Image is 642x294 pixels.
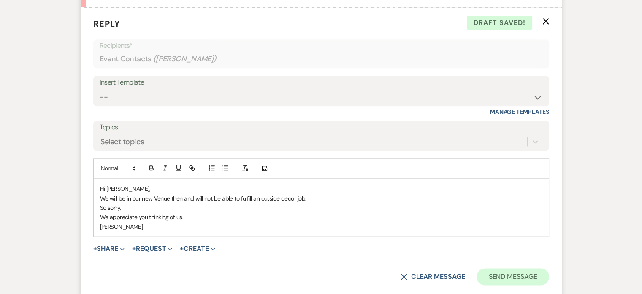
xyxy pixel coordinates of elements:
p: [PERSON_NAME] [100,222,542,231]
span: + [132,245,136,252]
button: Send Message [477,268,549,285]
a: Manage Templates [490,108,549,115]
span: Reply [93,18,120,29]
div: Insert Template [100,77,543,89]
span: + [93,245,97,252]
button: Share [93,245,125,252]
button: Clear message [401,273,465,280]
div: Select topics [100,136,144,148]
p: Recipients* [100,40,543,51]
p: So sorry, [100,203,542,212]
p: We appreciate you thinking of us. [100,212,542,222]
span: ( [PERSON_NAME] ) [153,53,217,65]
button: Request [132,245,172,252]
p: Hi [PERSON_NAME], [100,184,542,193]
p: We will be in our new Venue then and will not be able to fulfill an outside decor job. [100,194,542,203]
div: Event Contacts [100,51,543,67]
label: Topics [100,121,543,134]
button: Create [180,245,215,252]
span: + [180,245,184,252]
span: Draft saved! [467,16,532,30]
